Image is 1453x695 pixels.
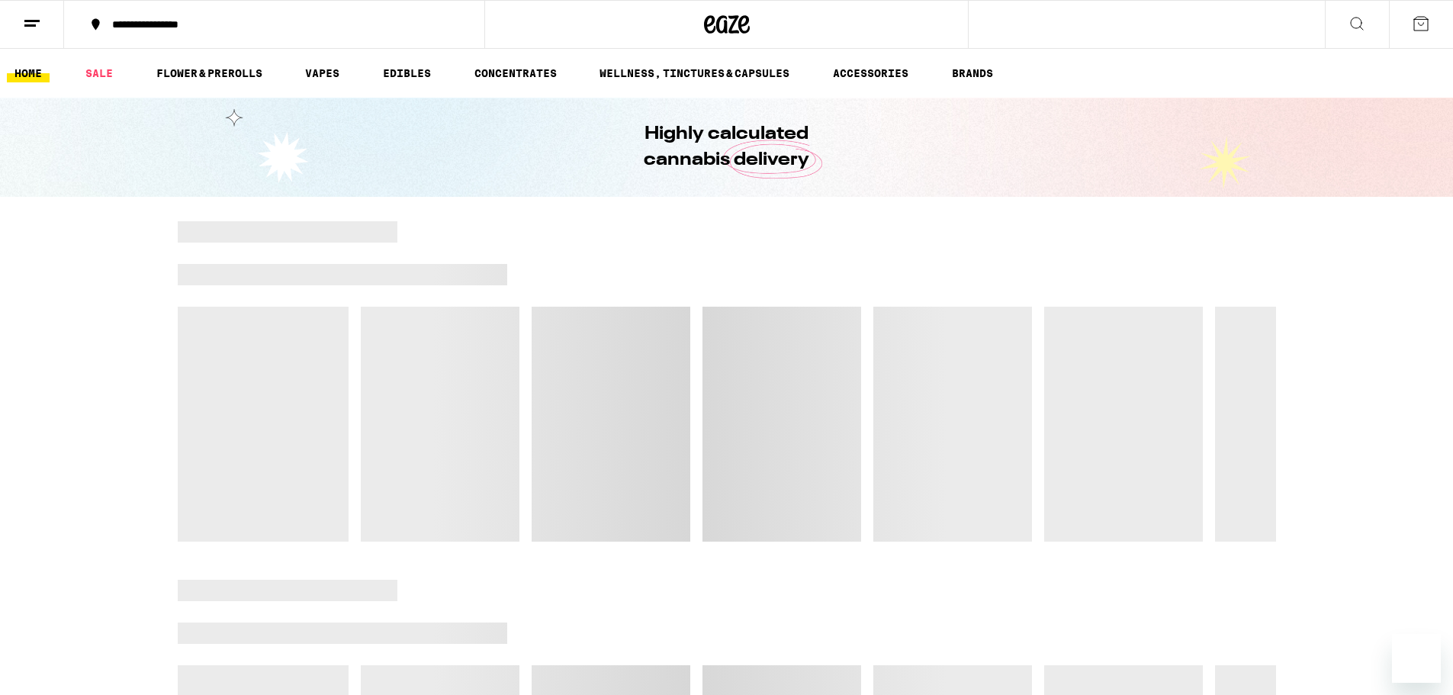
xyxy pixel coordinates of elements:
[78,64,121,82] a: SALE
[1392,634,1441,683] iframe: Button to launch messaging window
[375,64,439,82] a: EDIBLES
[944,64,1001,82] a: BRANDS
[601,121,853,173] h1: Highly calculated cannabis delivery
[825,64,916,82] a: ACCESSORIES
[592,64,797,82] a: WELLNESS, TINCTURES & CAPSULES
[7,64,50,82] a: HOME
[149,64,270,82] a: FLOWER & PREROLLS
[467,64,564,82] a: CONCENTRATES
[297,64,347,82] a: VAPES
